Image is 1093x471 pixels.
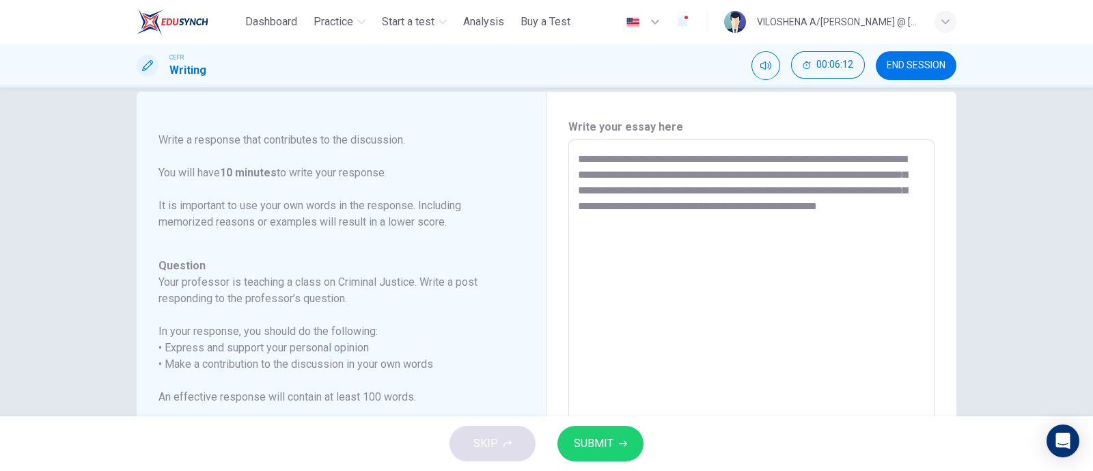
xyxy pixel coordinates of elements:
span: Dashboard [245,14,297,30]
b: 10 minutes [220,166,277,179]
span: SUBMIT [574,434,613,453]
button: Dashboard [240,10,303,34]
div: Open Intercom Messenger [1047,425,1079,457]
span: Analysis [463,14,504,30]
span: Practice [314,14,353,30]
button: Analysis [458,10,510,34]
img: ELTC logo [137,8,208,36]
img: Profile picture [724,11,746,33]
button: Practice [308,10,371,34]
span: CEFR [169,53,184,62]
button: 00:06:12 [791,51,865,79]
h6: Your professor is teaching a class on Criminal Justice. Write a post responding to the professor’... [158,274,508,307]
div: VILOSHENA A/[PERSON_NAME] @ [PERSON_NAME] [757,14,918,30]
div: Hide [791,51,865,80]
button: Buy a Test [515,10,576,34]
h6: Directions [158,33,508,247]
span: 00:06:12 [816,59,853,70]
img: en [624,17,641,27]
h6: In your response, you should do the following: • Express and support your personal opinion • Make... [158,323,508,373]
div: Mute [751,51,780,80]
a: ELTC logo [137,8,240,36]
h1: Writing [169,62,206,79]
h6: Question [158,258,508,274]
span: Start a test [382,14,434,30]
p: For this task, you will read an online discussion. A professor has posted a question about a topi... [158,50,508,230]
button: Start a test [376,10,452,34]
span: Buy a Test [521,14,570,30]
h6: An effective response will contain at least 100 words. [158,389,508,405]
span: END SESSION [887,60,945,71]
h6: Write your essay here [568,119,935,135]
button: END SESSION [876,51,956,80]
button: SUBMIT [557,426,644,461]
